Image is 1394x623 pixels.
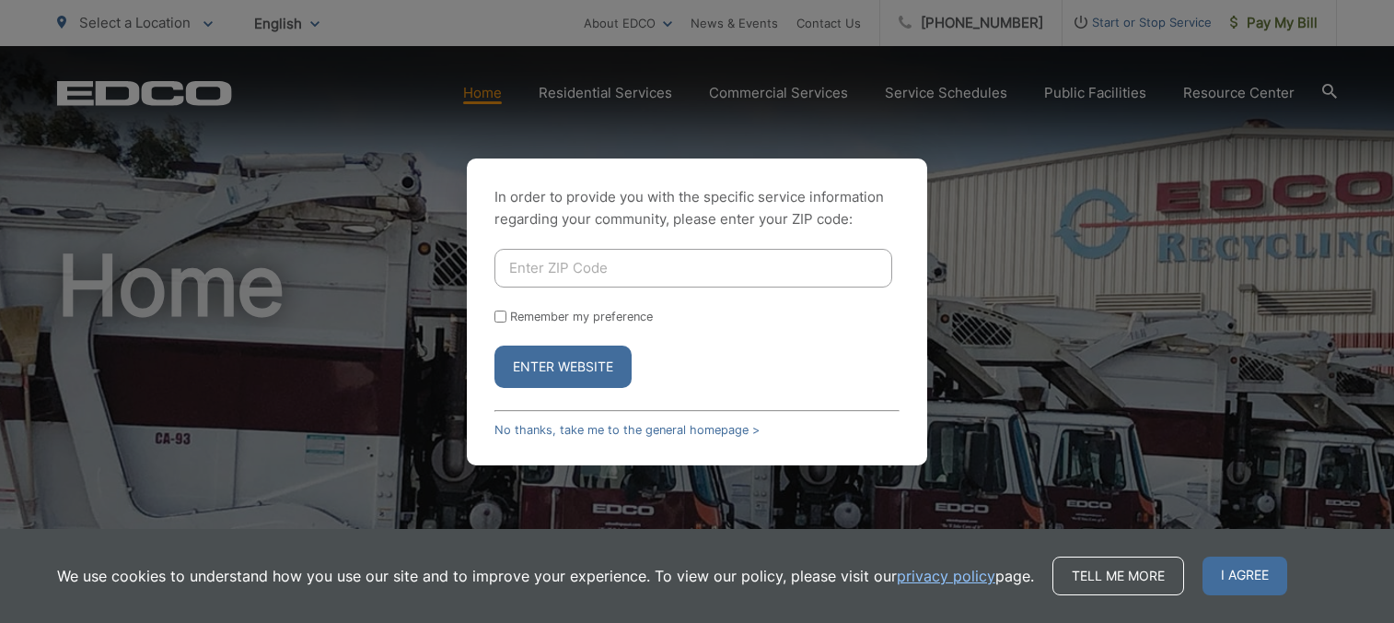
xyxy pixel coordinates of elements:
p: We use cookies to understand how you use our site and to improve your experience. To view our pol... [57,565,1034,587]
a: privacy policy [897,565,995,587]
a: Tell me more [1052,557,1184,595]
a: No thanks, take me to the general homepage > [494,423,760,437]
p: In order to provide you with the specific service information regarding your community, please en... [494,186,900,230]
label: Remember my preference [510,310,653,323]
input: Enter ZIP Code [494,249,892,288]
span: I agree [1202,557,1287,595]
button: Enter Website [494,346,632,388]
